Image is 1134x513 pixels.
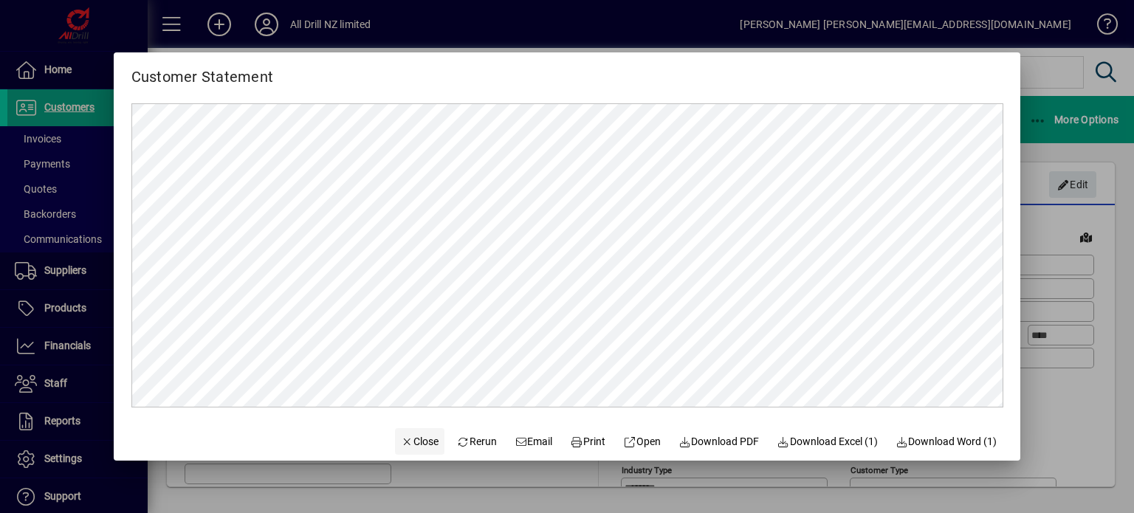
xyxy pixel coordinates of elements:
[395,428,445,455] button: Close
[896,434,997,450] span: Download Word (1)
[777,434,878,450] span: Download Excel (1)
[564,428,611,455] button: Print
[771,428,884,455] button: Download Excel (1)
[673,428,766,455] a: Download PDF
[515,434,553,450] span: Email
[456,434,497,450] span: Rerun
[509,428,559,455] button: Email
[617,428,667,455] a: Open
[114,52,292,89] h2: Customer Statement
[401,434,439,450] span: Close
[678,434,760,450] span: Download PDF
[571,434,606,450] span: Print
[890,428,1003,455] button: Download Word (1)
[623,434,661,450] span: Open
